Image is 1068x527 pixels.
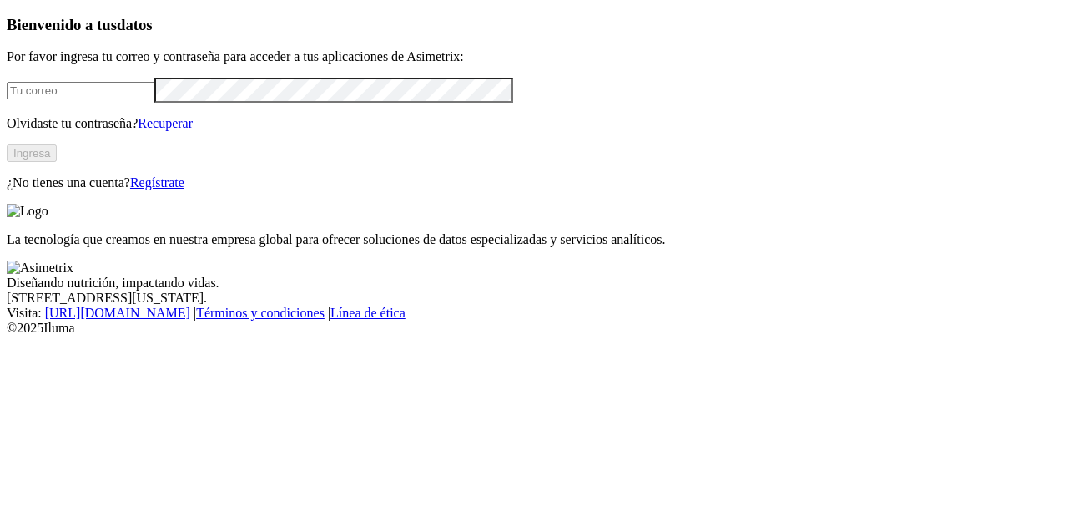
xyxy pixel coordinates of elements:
div: [STREET_ADDRESS][US_STATE]. [7,291,1061,306]
h3: Bienvenido a tus [7,16,1061,34]
div: Visita : | | [7,306,1061,321]
p: Olvidaste tu contraseña? [7,116,1061,131]
a: Recuperar [138,116,193,130]
div: © 2025 Iluma [7,321,1061,336]
span: datos [117,16,153,33]
img: Asimetrix [7,261,73,276]
div: Diseñando nutrición, impactando vidas. [7,276,1061,291]
a: Regístrate [130,175,184,190]
a: Términos y condiciones [196,306,325,320]
a: [URL][DOMAIN_NAME] [45,306,190,320]
p: La tecnología que creamos en nuestra empresa global para ofrecer soluciones de datos especializad... [7,232,1061,247]
a: Línea de ética [330,306,406,320]
p: Por favor ingresa tu correo y contraseña para acceder a tus aplicaciones de Asimetrix: [7,49,1061,64]
p: ¿No tienes una cuenta? [7,175,1061,190]
button: Ingresa [7,144,57,162]
img: Logo [7,204,48,219]
input: Tu correo [7,82,154,99]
